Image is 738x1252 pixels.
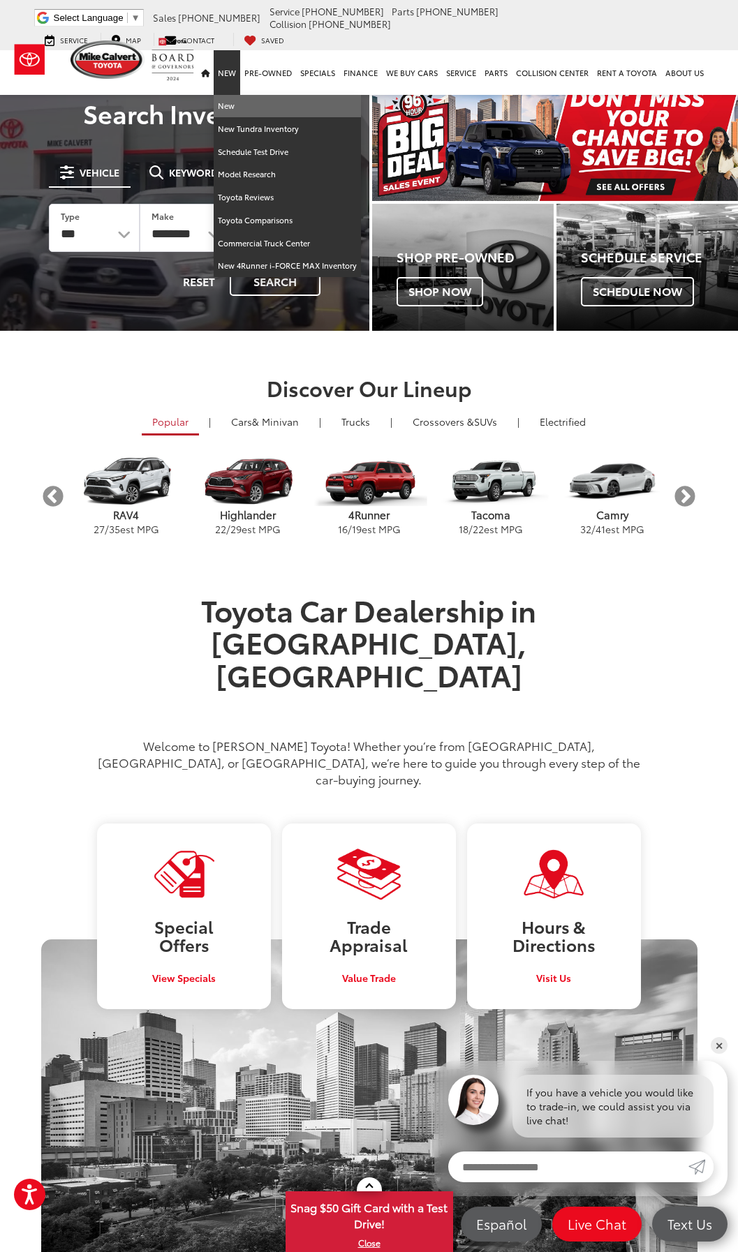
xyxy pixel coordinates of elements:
p: / est MPG [552,522,673,536]
a: Español [461,1207,542,1242]
img: Toyota 4Runner [311,457,427,506]
img: Visit Our Dealership [337,848,401,900]
a: New 4Runner i-FORCE MAX Inventory [214,255,361,277]
a: Rent a Toyota [593,50,661,95]
span: Español [469,1215,533,1232]
div: Toyota [372,204,554,331]
span: [PHONE_NUMBER] [302,5,384,17]
p: / est MPG [187,522,309,536]
span: Crossovers & [413,415,474,428]
span: Text Us [660,1215,719,1232]
a: Trucks [331,410,381,433]
h4: Schedule Service [581,251,738,264]
span: ​ [127,13,128,23]
span: 16 [338,522,348,536]
img: Toyota Highlander [190,457,305,506]
a: Popular [142,410,199,435]
a: Electrified [529,410,596,433]
a: Select Language​ [54,13,140,23]
a: Text Us [652,1207,728,1242]
span: [PHONE_NUMBER] [416,5,499,17]
a: Toyota Reviews [214,186,361,209]
div: If you have a vehicle you would like to trade-in, we could assist you via live chat! [512,1075,714,1138]
span: 35 [109,522,120,536]
p: / est MPG [309,522,430,536]
a: Shop Pre-Owned Shop Now [372,204,554,331]
a: TradeAppraisal Value Trade [282,824,456,1009]
a: Finance [339,50,382,95]
h4: Shop Pre-Owned [397,251,554,264]
a: Home [197,50,214,95]
a: Commercial Truck Center [214,232,361,255]
a: WE BUY CARS [382,50,442,95]
a: Submit [688,1152,714,1182]
p: / est MPG [430,522,552,536]
span: 41 [596,522,605,536]
aside: carousel [41,445,698,548]
a: New [214,95,361,118]
a: Specials [296,50,339,95]
span: & Minivan [252,415,299,428]
span: ▼ [131,13,140,23]
img: Agent profile photo [448,1075,499,1125]
a: Parts [480,50,512,95]
a: My Saved Vehicles [233,33,295,46]
a: Hours &Directions Visit Us [467,824,641,1009]
label: Make [152,210,174,222]
label: Type [61,210,80,222]
span: Keyword [169,167,219,177]
span: View Specials [152,971,216,985]
span: 22 [473,522,484,536]
li: | [205,415,214,428]
img: Toyota [3,37,56,82]
h2: Discover Our Lineup [41,376,698,399]
span: Map [126,35,141,45]
span: [PHONE_NUMBER] [178,11,260,24]
a: Service [34,33,98,46]
a: Service [442,50,480,95]
p: Camry [552,507,673,522]
button: Previous [41,484,66,509]
img: Toyota Camry [554,457,670,506]
img: Visit Our Dealership [522,848,586,900]
a: Contact [154,33,225,46]
span: Service [60,35,88,45]
h3: Special Offers [108,917,260,954]
input: Enter your message [448,1152,688,1182]
span: Schedule Now [581,277,694,306]
span: Vehicle [80,167,119,177]
a: Live Chat [552,1207,642,1242]
span: 29 [230,522,242,536]
h3: Search Inventory [29,99,340,127]
span: Saved [261,35,284,45]
a: Cars [221,410,309,433]
span: Sales [153,11,176,24]
a: Toyota Comparisons [214,209,361,232]
img: Visit Our Dealership [152,848,216,900]
p: RAV4 [66,507,187,522]
p: / est MPG [66,522,187,536]
p: Tacoma [430,507,552,522]
span: Shop Now [397,277,483,306]
span: 19 [352,522,362,536]
a: SUVs [402,410,508,433]
span: Value Trade [342,971,396,985]
p: Welcome to [PERSON_NAME] Toyota! Whether you’re from [GEOGRAPHIC_DATA], [GEOGRAPHIC_DATA], or [GE... [97,737,640,787]
h1: Toyota Car Dealership in [GEOGRAPHIC_DATA], [GEOGRAPHIC_DATA] [97,593,640,722]
li: | [316,415,325,428]
img: Toyota RAV4 [68,457,184,506]
span: Collision [270,17,307,30]
a: New [214,50,240,95]
span: 27 [94,522,105,536]
li: | [387,415,396,428]
span: Live Chat [561,1215,633,1232]
a: Model Research [214,163,361,186]
p: Highlander [187,507,309,522]
h3: Trade Appraisal [293,917,445,954]
p: 4Runner [309,507,430,522]
li: | [514,415,523,428]
span: 22 [215,522,226,536]
button: Search [230,266,320,296]
div: Toyota [556,204,738,331]
a: Pre-Owned [240,50,296,95]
